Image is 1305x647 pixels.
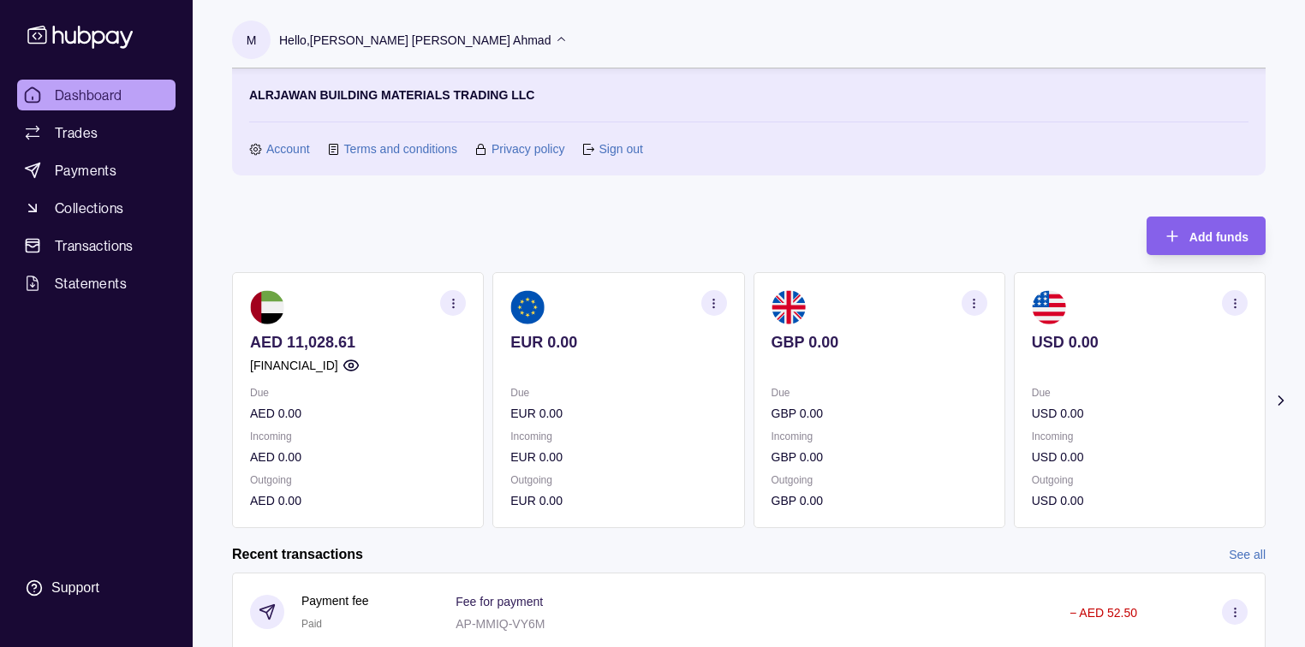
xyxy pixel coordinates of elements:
[301,618,322,630] span: Paid
[772,383,987,402] p: Due
[250,491,466,510] p: AED 0.00
[510,383,726,402] p: Due
[510,471,726,490] p: Outgoing
[772,427,987,446] p: Incoming
[772,448,987,466] p: GBP 0.00
[55,235,134,256] span: Transactions
[1032,471,1248,490] p: Outgoing
[510,333,726,352] p: EUR 0.00
[250,356,338,375] p: [FINANCIAL_ID]
[250,404,466,423] p: AED 0.00
[17,268,176,299] a: Statements
[266,139,310,158] a: Account
[456,617,545,631] p: AP-MMIQ-VY6M
[1032,333,1248,352] p: USD 0.00
[250,471,466,490] p: Outgoing
[17,570,176,606] a: Support
[772,333,987,352] p: GBP 0.00
[55,160,116,181] span: Payments
[772,491,987,510] p: GBP 0.00
[772,404,987,423] p: GBP 0.00
[55,85,122,105] span: Dashboard
[510,448,726,466] p: EUR 0.00
[279,31,551,50] p: Hello, [PERSON_NAME] [PERSON_NAME] Ahmad
[250,448,466,466] p: AED 0.00
[344,139,457,158] a: Terms and conditions
[1032,448,1248,466] p: USD 0.00
[250,290,284,324] img: ae
[1229,545,1266,564] a: See all
[1032,290,1066,324] img: us
[249,86,534,104] p: ALRJAWAN BUILDING MATERIALS TRADING LLC
[510,491,726,510] p: EUR 0.00
[17,80,176,110] a: Dashboard
[1070,606,1137,620] p: − AED 52.50
[55,198,123,218] span: Collections
[17,193,176,223] a: Collections
[772,290,806,324] img: gb
[247,31,257,50] p: M
[250,333,466,352] p: AED 11,028.61
[55,122,98,143] span: Trades
[1032,383,1248,402] p: Due
[1032,404,1248,423] p: USD 0.00
[17,117,176,148] a: Trades
[232,545,363,564] h2: Recent transactions
[510,290,545,324] img: eu
[250,383,466,402] p: Due
[599,139,642,158] a: Sign out
[55,273,127,294] span: Statements
[456,595,543,608] p: Fee for payment
[17,155,176,186] a: Payments
[510,404,726,423] p: EUR 0.00
[1147,217,1266,255] button: Add funds
[1189,230,1248,244] span: Add funds
[510,427,726,446] p: Incoming
[301,591,369,610] p: Payment fee
[17,230,176,261] a: Transactions
[250,427,466,446] p: Incoming
[772,471,987,490] p: Outgoing
[1032,491,1248,510] p: USD 0.00
[492,139,565,158] a: Privacy policy
[51,579,99,597] div: Support
[1032,427,1248,446] p: Incoming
